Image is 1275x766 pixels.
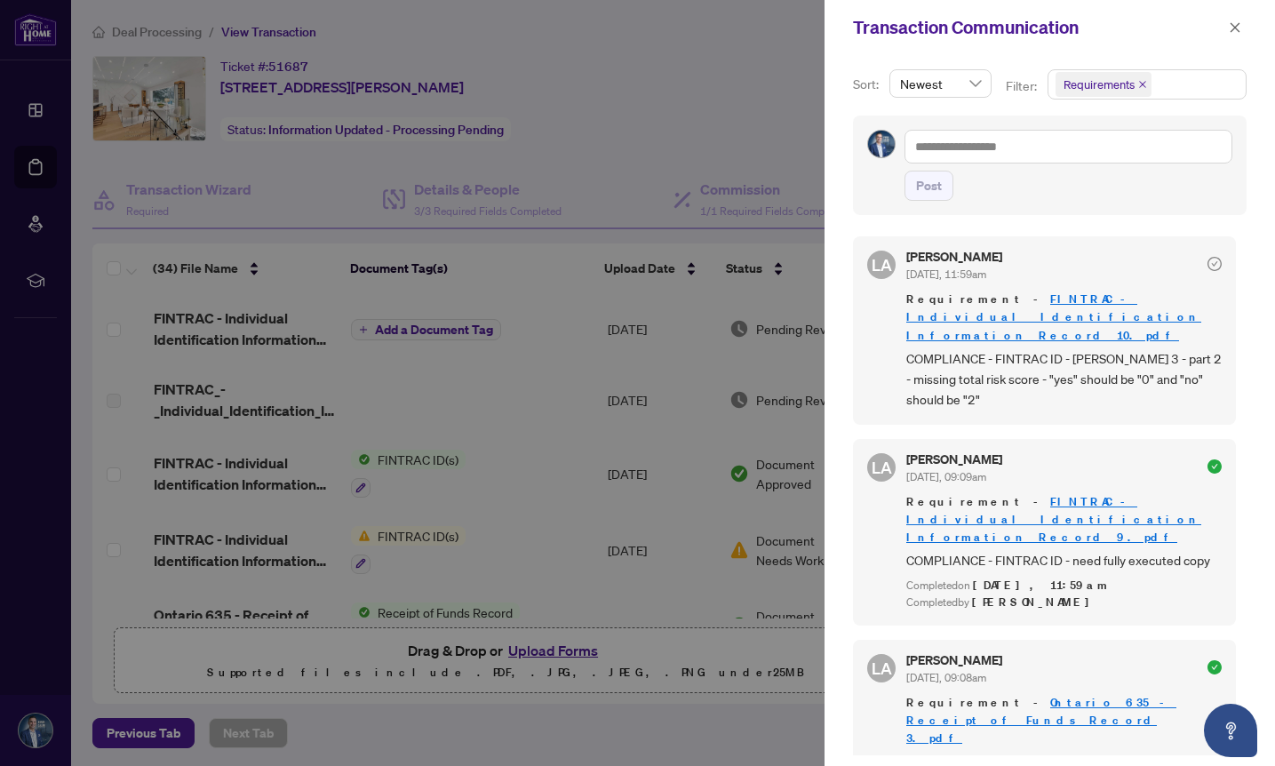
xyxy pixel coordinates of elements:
div: Transaction Communication [853,14,1223,41]
h5: [PERSON_NAME] [906,654,1002,666]
p: Filter: [1006,76,1040,96]
span: Requirement - [906,694,1222,747]
span: LA [872,455,892,480]
span: check-circle [1207,660,1222,674]
span: Newest [900,70,981,97]
div: Completed by [906,594,1222,611]
img: Profile Icon [868,131,895,157]
span: Requirements [1056,72,1151,97]
span: [DATE], 11:59am [906,267,986,281]
p: Sort: [853,75,882,94]
span: [DATE], 09:08am [906,671,986,684]
a: FINTRAC - Individual Identification Information Record 10.pdf [906,291,1201,342]
div: Completed on [906,578,1222,594]
span: LA [872,656,892,681]
span: [DATE], 11:59am [973,578,1110,593]
span: COMPLIANCE - FINTRAC ID - [PERSON_NAME] 3 - part 2 - missing total risk score - "yes" should be "... [906,348,1222,411]
span: COMPLIANCE - FINTRAC ID - need fully executed copy [906,550,1222,571]
a: FINTRAC - Individual Identification Information Record 9.pdf [906,494,1201,545]
span: check-circle [1207,257,1222,271]
span: [DATE], 09:09am [906,470,986,483]
h5: [PERSON_NAME] [906,453,1002,466]
span: LA [872,252,892,277]
span: close [1138,80,1147,89]
button: Open asap [1204,704,1257,757]
a: Ontario 635 - Receipt of Funds Record 3.pdf [906,695,1176,746]
span: Requirements [1064,76,1135,93]
button: Post [904,171,953,201]
span: Requirement - [906,291,1222,344]
h5: [PERSON_NAME] [906,251,1002,263]
span: close [1229,21,1241,34]
span: [PERSON_NAME] [972,594,1099,610]
span: check-circle [1207,459,1222,474]
span: Requirement - [906,493,1222,547]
